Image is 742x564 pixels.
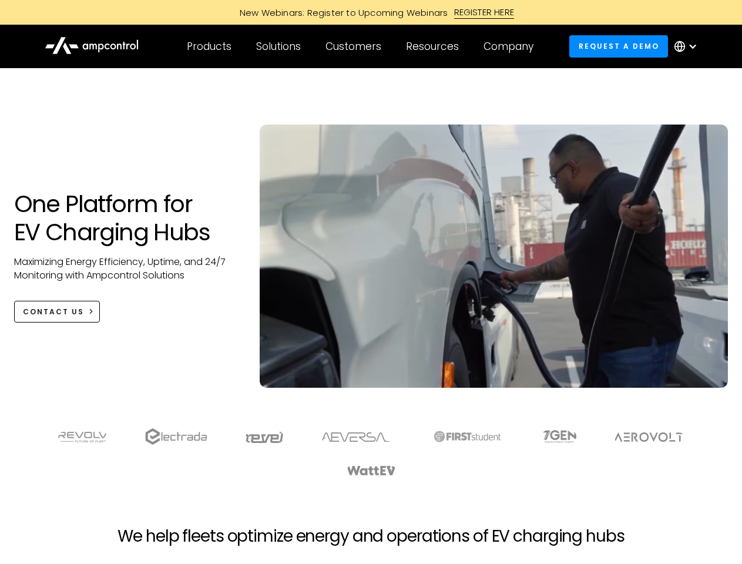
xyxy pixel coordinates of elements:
[23,307,84,317] div: CONTACT US
[145,428,207,445] img: electrada logo
[325,40,381,53] div: Customers
[14,256,237,282] p: Maximizing Energy Efficiency, Uptime, and 24/7 Monitoring with Ampcontrol Solutions
[107,6,636,19] a: New Webinars: Register to Upcoming WebinarsREGISTER HERE
[406,40,459,53] div: Resources
[347,466,396,475] img: WattEV logo
[117,526,624,546] h2: We help fleets optimize energy and operations of EV charging hubs
[187,40,231,53] div: Products
[256,40,301,53] div: Solutions
[228,6,454,19] div: New Webinars: Register to Upcoming Webinars
[484,40,533,53] div: Company
[14,301,100,323] a: CONTACT US
[454,6,515,19] div: REGISTER HERE
[569,35,668,57] a: Request a demo
[614,432,684,442] img: Aerovolt Logo
[14,190,237,246] h1: One Platform for EV Charging Hubs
